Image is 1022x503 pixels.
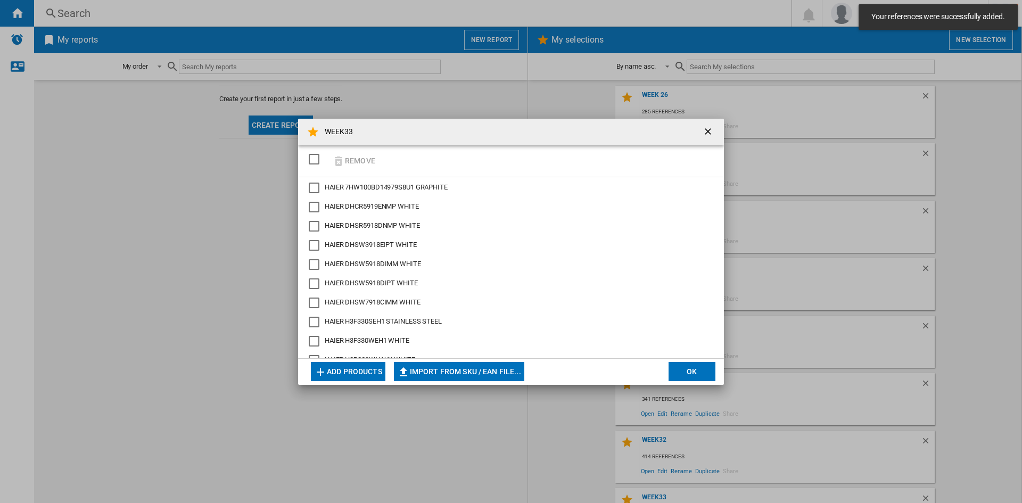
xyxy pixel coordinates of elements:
button: getI18NText('BUTTONS.CLOSE_DIALOG') [698,121,720,143]
span: HAIER H3F330WEH1 WHITE [325,336,409,344]
md-checkbox: HAIER DHSW5918DIPT WHITE [309,278,705,289]
md-checkbox: SELECTIONS.EDITION_POPUP.SELECT_DESELECT [309,151,325,168]
md-checkbox: HAIER H3R330WNAUK WHITE [309,355,705,366]
span: HAIER DHSW7918CIMM WHITE [325,298,421,306]
span: HAIER H3R330WNAUK WHITE [325,356,415,364]
span: HAIER H3F330SEH1 STAINLESS STEEL [325,317,442,325]
md-checkbox: HAIER H3F330WEH1 WHITE [309,336,705,347]
md-checkbox: HAIER DHCR5919ENMP WHITE [309,202,705,212]
h4: WEEK33 [319,127,353,137]
span: HAIER 7HW100BD14979S8U1 GRAPHITE [325,183,448,191]
ng-md-icon: getI18NText('BUTTONS.CLOSE_DIALOG') [703,126,715,139]
md-checkbox: HAIER H3F330SEH1 STAINLESS STEEL [309,317,705,327]
md-checkbox: HAIER DHSW5918DIMM WHITE [309,259,705,270]
span: HAIER DHSR5918DNMP WHITE [325,221,420,229]
span: HAIER DHSW3918EIPT WHITE [325,241,417,249]
md-checkbox: HAIER 7HW100BD14979S8U1 GRAPHITE [309,183,705,193]
button: Add products [311,362,385,381]
span: HAIER DHSW5918DIPT WHITE [325,279,418,287]
button: OK [669,362,715,381]
button: Remove [329,149,378,174]
md-checkbox: HAIER DHSR5918DNMP WHITE [309,221,705,232]
span: Your references were successfully added. [868,12,1008,22]
button: Import from SKU / EAN file... [394,362,524,381]
span: HAIER DHCR5919ENMP WHITE [325,202,419,210]
span: HAIER DHSW5918DIMM WHITE [325,260,421,268]
md-checkbox: HAIER DHSW3918EIPT WHITE [309,240,705,251]
md-checkbox: HAIER DHSW7918CIMM WHITE [309,298,705,308]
